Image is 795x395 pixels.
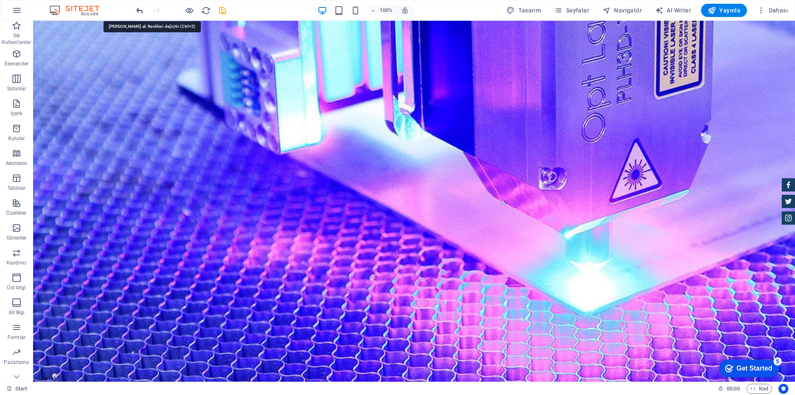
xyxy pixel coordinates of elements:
[727,384,740,394] span: 00 00
[7,384,27,394] a: Seçimi iptal etmek için tıkla. Sayfaları açmak için çift tıkla
[9,309,25,316] p: Alt Bigi
[135,5,145,15] button: undo
[7,4,67,22] div: Get Started 5 items remaining, 0% complete
[750,384,768,394] span: Kod
[747,384,772,394] button: Kod
[503,4,544,17] button: Tasarım
[602,6,642,15] span: Navigatör
[506,6,541,15] span: Tasarım
[19,353,24,358] button: 1
[201,5,211,15] button: reload
[7,85,26,92] p: Sütunlar
[5,61,29,67] p: Elementler
[7,235,26,241] p: Görseller
[184,5,194,15] button: Ön izleme modundan çıkıp düzenlemeye devam etmek için buraya tıklayın
[401,7,409,14] i: Yeniden boyutlandırmada yakınlaştırma düzeyini seçilen cihaza uyacak şekilde otomatik olarak ayarla.
[778,384,788,394] button: Usercentrics
[10,110,22,117] p: İçerik
[754,4,791,17] button: Dahası
[708,6,740,15] span: Yayınla
[4,359,29,366] p: Pazarlama
[7,185,26,191] p: Tablolar
[367,5,397,15] button: 100%
[218,6,227,15] i: Kaydet (Ctrl+S)
[24,9,60,17] div: Get Started
[217,5,227,15] button: save
[7,334,26,341] p: Formlar
[652,4,694,17] button: AI Writer
[551,4,593,17] button: Sayfalar
[61,2,70,10] div: 5
[8,135,25,142] p: Kutular
[48,5,110,15] img: Editor Logo
[380,5,393,15] h6: 100%
[757,6,788,15] span: Dahası
[7,284,26,291] p: Üst bilgi
[7,259,26,266] p: Kaydırıcı
[503,4,544,17] div: Tasarım (Ctrl+Alt+Y)
[554,6,589,15] span: Sayfalar
[6,210,26,216] p: Özellikler
[655,6,691,15] span: AI Writer
[201,6,211,15] i: Sayfayı yeniden yükleyin
[718,384,740,394] h6: Oturum süresi
[599,4,645,17] button: Navigatör
[732,385,734,392] span: :
[6,160,28,167] p: Akordeon
[701,4,747,17] button: Yayınla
